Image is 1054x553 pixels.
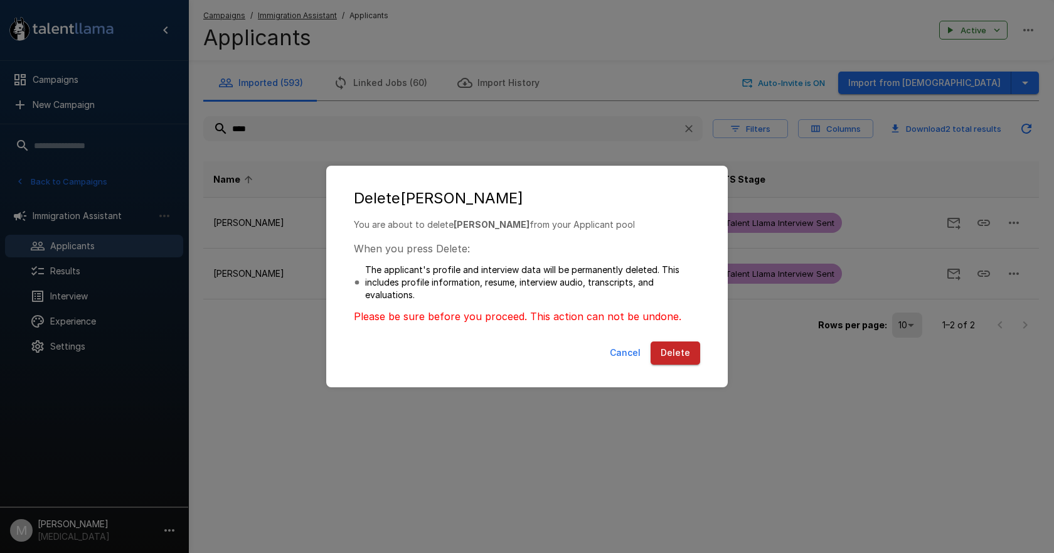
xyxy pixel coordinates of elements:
button: Delete [651,341,700,365]
b: [PERSON_NAME] [454,219,530,230]
h2: Delete [PERSON_NAME] [339,178,715,218]
button: Cancel [605,341,646,365]
p: When you press Delete: [354,241,700,256]
p: You are about to delete from your Applicant pool [354,218,700,231]
p: The applicant's profile and interview data will be permanently deleted. This includes profile inf... [365,264,700,301]
p: Please be sure before you proceed. This action can not be undone. [354,309,700,324]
